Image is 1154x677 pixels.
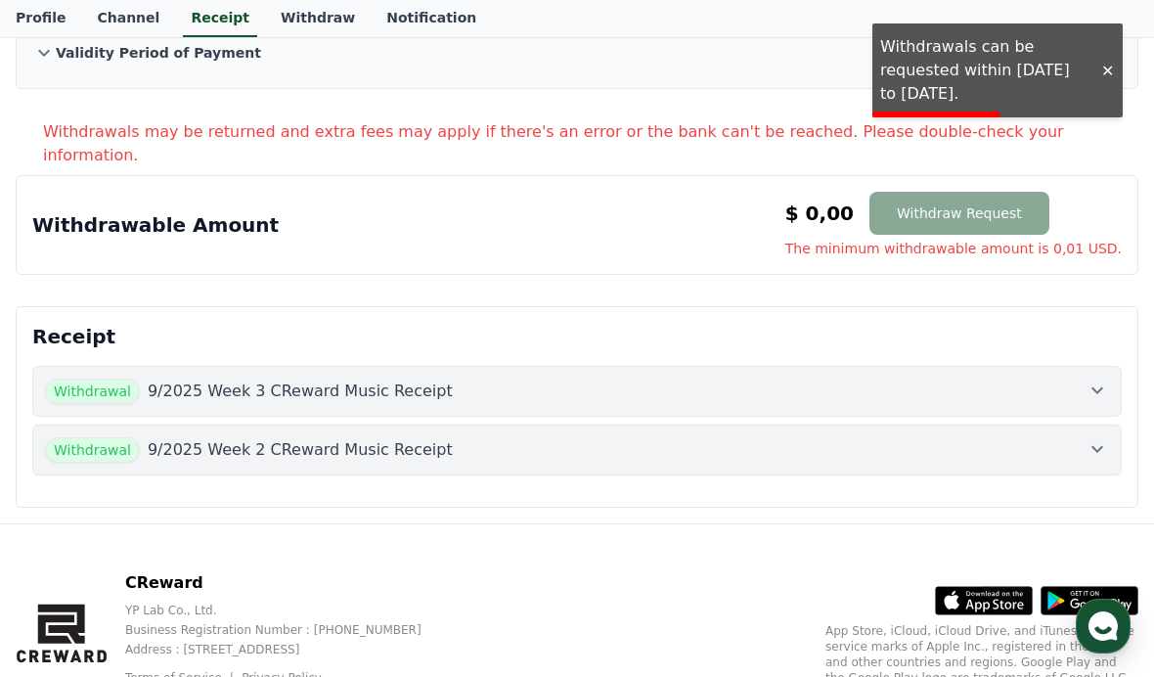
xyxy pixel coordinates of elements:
[785,200,854,227] p: $ 0,00
[129,515,252,564] a: Messages
[45,379,140,404] span: Withdrawal
[50,544,84,560] span: Home
[148,438,453,462] p: 9/2025 Week 2 CReward Music Receipt
[252,515,376,564] a: Settings
[43,120,1138,167] p: Withdrawals may be returned and extra fees may apply if there's an error or the bank can't be rea...
[45,437,140,463] span: Withdrawal
[32,425,1122,475] button: Withdrawal 9/2025 Week 2 CReward Music Receipt
[6,515,129,564] a: Home
[32,33,1122,72] button: Validity Period of Payment
[32,323,1122,350] p: Receipt
[32,366,1122,417] button: Withdrawal 9/2025 Week 3 CReward Music Receipt
[148,380,453,403] p: 9/2025 Week 3 CReward Music Receipt
[125,571,453,595] p: CReward
[125,642,453,657] p: Address : [STREET_ADDRESS]
[125,622,453,638] p: Business Registration Number : [PHONE_NUMBER]
[162,545,220,561] span: Messages
[56,43,261,63] p: Validity Period of Payment
[125,603,453,618] p: YP Lab Co., Ltd.
[785,239,1122,258] span: The minimum withdrawable amount is 0,01 USD.
[32,211,279,239] p: Withdrawable Amount
[869,192,1049,235] button: Withdraw Request
[289,544,337,560] span: Settings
